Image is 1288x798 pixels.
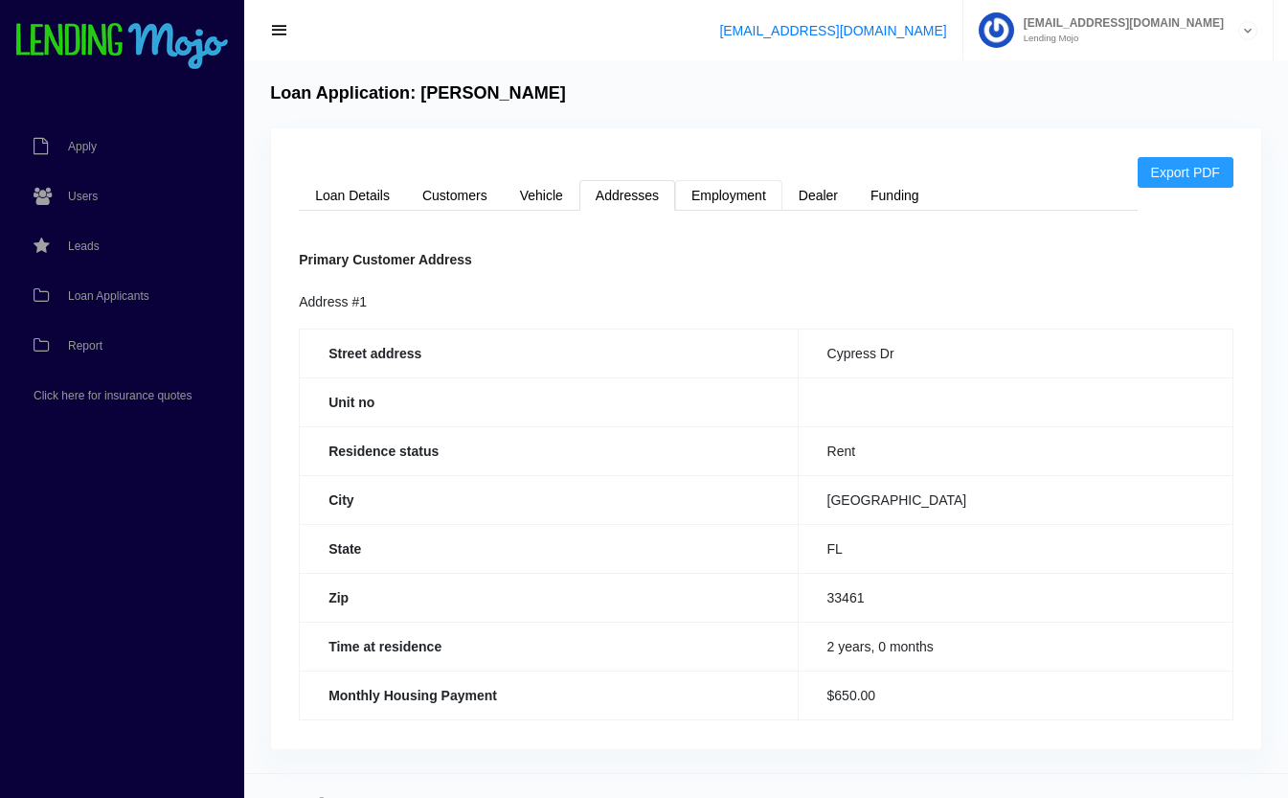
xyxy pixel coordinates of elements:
[504,180,579,211] a: Vehicle
[300,573,798,622] th: Zip
[300,426,798,475] th: Residence status
[798,622,1232,671] td: 2 years, 0 months
[675,180,782,211] a: Employment
[300,377,798,426] th: Unit no
[300,524,798,573] th: State
[798,329,1232,377] td: Cypress Dr
[68,290,149,302] span: Loan Applicants
[1014,17,1224,29] span: [EMAIL_ADDRESS][DOMAIN_NAME]
[798,573,1232,622] td: 33461
[798,426,1232,475] td: Rent
[300,475,798,524] th: City
[68,141,97,152] span: Apply
[798,524,1232,573] td: FL
[299,291,1233,314] div: Address #1
[406,180,504,211] a: Customers
[299,249,1233,272] div: Primary Customer Address
[1138,157,1233,188] a: Export PDF
[979,12,1014,48] img: Profile image
[270,83,566,104] h4: Loan Application: [PERSON_NAME]
[14,23,230,71] img: logo-small.png
[1014,34,1224,43] small: Lending Mojo
[299,180,406,211] a: Loan Details
[34,390,192,401] span: Click here for insurance quotes
[68,340,102,352] span: Report
[328,688,497,703] b: Monthly Housing Payment
[68,191,98,202] span: Users
[68,240,100,252] span: Leads
[798,671,1232,719] td: $650.00
[579,180,675,211] a: Addresses
[300,329,798,377] th: Street address
[719,23,946,38] a: [EMAIL_ADDRESS][DOMAIN_NAME]
[798,475,1232,524] td: [GEOGRAPHIC_DATA]
[854,180,936,211] a: Funding
[300,622,798,671] th: Time at residence
[782,180,854,211] a: Dealer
